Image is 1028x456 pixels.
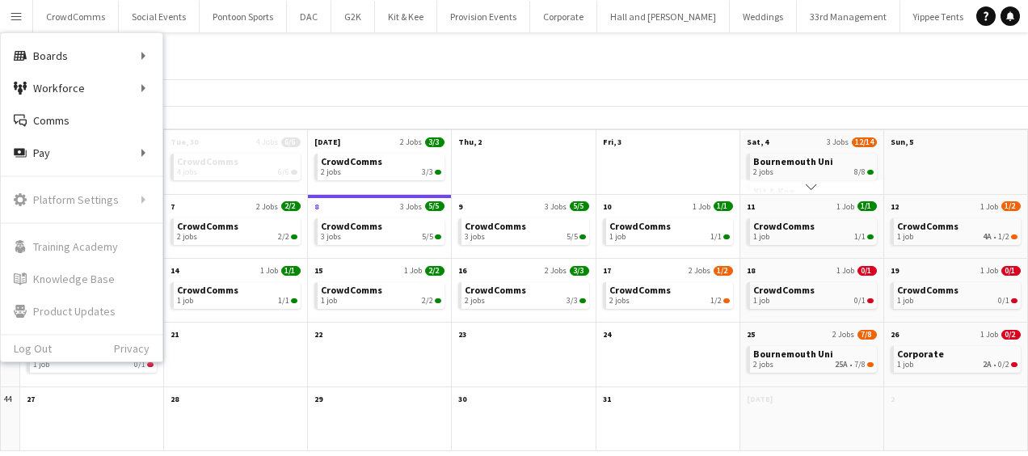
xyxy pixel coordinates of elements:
[854,167,866,177] span: 8/8
[1,104,162,137] a: Comms
[689,265,710,276] span: 2 Jobs
[375,1,437,32] button: Kit & Kee
[836,265,854,276] span: 1 Job
[291,298,297,303] span: 1/1
[897,346,1017,369] a: Corporate1 job2A•0/2
[891,394,895,404] span: 2
[465,232,485,242] span: 3 jobs
[753,284,815,296] span: CrowdComms
[753,220,815,232] span: CrowdComms
[321,232,341,242] span: 3 jobs
[33,1,119,32] button: CrowdComms
[597,1,730,32] button: Hall and [PERSON_NAME]
[897,220,958,232] span: CrowdComms
[458,265,466,276] span: 16
[897,282,1017,306] a: CrowdComms1 job0/1
[278,167,289,177] span: 6/6
[747,265,755,276] span: 18
[171,329,179,340] span: 21
[177,167,197,177] span: 4 jobs
[980,201,998,212] span: 1 Job
[603,137,621,147] span: Fri, 3
[422,167,433,177] span: 3/3
[314,201,318,212] span: 8
[147,362,154,367] span: 0/1
[425,266,444,276] span: 2/2
[177,155,238,167] span: CrowdComms
[177,282,297,306] a: CrowdComms1 job1/1
[609,232,626,242] span: 1 job
[171,137,198,147] span: Tue, 30
[998,232,1009,242] span: 1/2
[747,329,755,340] span: 25
[603,265,611,276] span: 17
[260,265,278,276] span: 1 Job
[857,330,877,340] span: 7/8
[291,234,297,239] span: 2/2
[867,234,874,239] span: 1/1
[1,263,162,295] a: Knowledge Base
[1001,266,1021,276] span: 0/1
[753,346,874,369] a: Bournemouth Uni2 jobs25A•7/8
[465,296,485,306] span: 2 jobs
[278,232,289,242] span: 2/2
[321,284,382,296] span: CrowdComms
[177,218,297,242] a: CrowdComms2 jobs2/2
[458,201,462,212] span: 9
[854,360,866,369] span: 7/8
[753,154,874,177] a: Bournemouth Uni2 jobs8/8
[603,329,611,340] span: 24
[177,220,238,232] span: CrowdComms
[753,218,874,242] a: CrowdComms1 job1/1
[1011,362,1017,367] span: 0/2
[291,170,297,175] span: 6/6
[836,201,854,212] span: 1 Job
[980,329,998,340] span: 1 Job
[852,137,877,147] span: 12/14
[897,348,944,360] span: Corporate
[897,218,1017,242] a: CrowdComms1 job4A•1/2
[119,1,200,32] button: Social Events
[1,342,52,355] a: Log Out
[983,360,992,369] span: 2A
[465,282,585,306] a: CrowdComms2 jobs3/3
[753,296,769,306] span: 1 job
[753,348,833,360] span: Bournemouth Uni
[1,230,162,263] a: Training Academy
[867,170,874,175] span: 8/8
[435,170,441,175] span: 3/3
[425,201,444,211] span: 5/5
[281,137,301,147] span: 6/6
[827,137,849,147] span: 3 Jobs
[281,266,301,276] span: 1/1
[27,394,35,404] span: 27
[609,296,630,306] span: 2 jobs
[278,296,289,306] span: 1/1
[747,201,755,212] span: 11
[609,220,671,232] span: CrowdComms
[1,72,162,104] div: Workforce
[854,232,866,242] span: 1/1
[714,266,733,276] span: 1/2
[458,329,466,340] span: 23
[530,1,597,32] button: Corporate
[314,394,322,404] span: 29
[747,137,769,147] span: Sat, 4
[321,296,337,306] span: 1 job
[177,284,238,296] span: CrowdComms
[579,298,586,303] span: 3/3
[33,360,49,369] span: 1 job
[1001,330,1021,340] span: 0/2
[753,232,769,242] span: 1 job
[854,296,866,306] span: 0/1
[200,1,287,32] button: Pontoon Sports
[747,394,773,404] span: [DATE]
[321,167,341,177] span: 2 jobs
[400,137,422,147] span: 2 Jobs
[321,155,382,167] span: CrowdComms
[897,296,913,306] span: 1 job
[134,360,145,369] span: 0/1
[753,360,773,369] span: 2 jobs
[723,298,730,303] span: 1/2
[171,265,179,276] span: 14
